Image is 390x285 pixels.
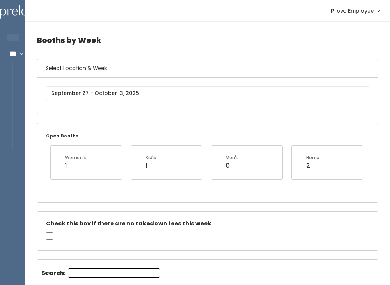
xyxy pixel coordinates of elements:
[42,268,160,278] label: Search:
[65,161,86,170] div: 1
[68,268,160,278] input: Search:
[226,154,239,161] div: Men's
[46,86,369,100] input: September 27 - October 3, 2025
[37,30,378,50] h4: Booths by Week
[65,154,86,161] div: Women's
[226,161,239,170] div: 0
[324,3,387,18] a: Provo Employee
[146,154,156,161] div: Kid's
[46,133,78,139] small: Open Booths
[146,161,156,170] div: 1
[306,154,320,161] div: Home
[306,161,320,170] div: 2
[331,7,374,15] span: Provo Employee
[37,59,378,78] h6: Select Location & Week
[46,220,369,227] h5: Check this box if there are no takedown fees this week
